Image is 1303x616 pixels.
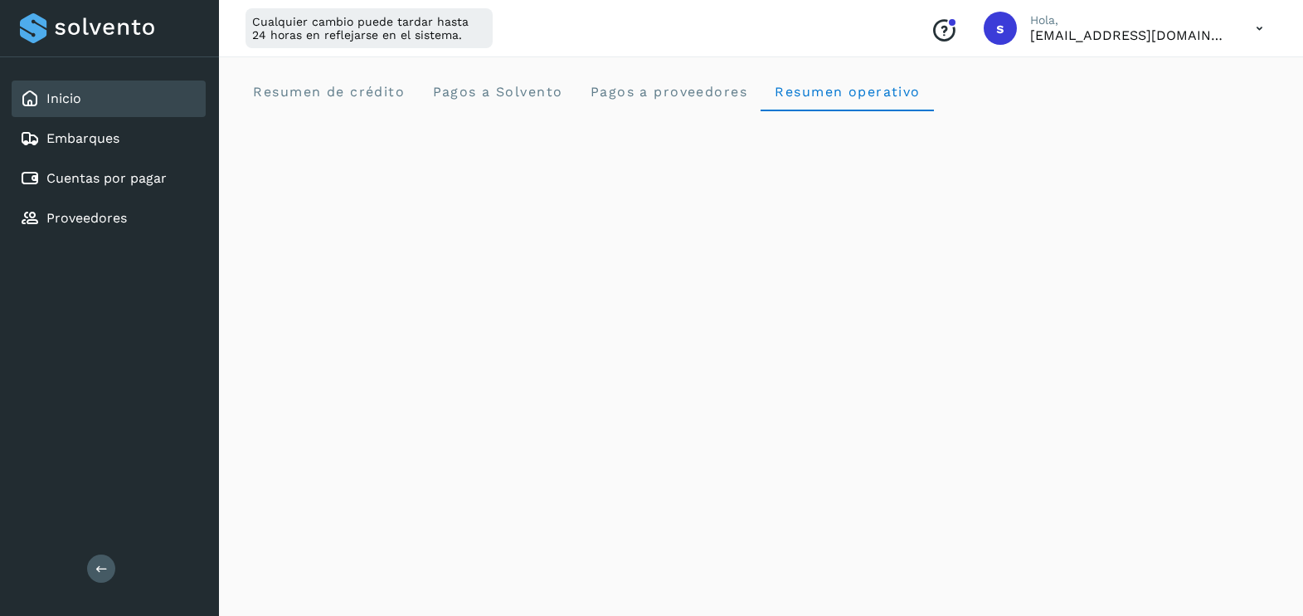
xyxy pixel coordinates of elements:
[1030,13,1229,27] p: Hola,
[431,84,562,100] span: Pagos a Solvento
[46,130,119,146] a: Embarques
[1030,27,1229,43] p: smedina@niagarawater.com
[46,90,81,106] a: Inicio
[12,200,206,237] div: Proveedores
[12,81,206,117] div: Inicio
[252,84,405,100] span: Resumen de crédito
[589,84,747,100] span: Pagos a proveedores
[12,160,206,197] div: Cuentas por pagar
[46,210,127,226] a: Proveedores
[46,170,167,186] a: Cuentas por pagar
[12,120,206,157] div: Embarques
[246,8,493,48] div: Cualquier cambio puede tardar hasta 24 horas en reflejarse en el sistema.
[774,84,921,100] span: Resumen operativo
